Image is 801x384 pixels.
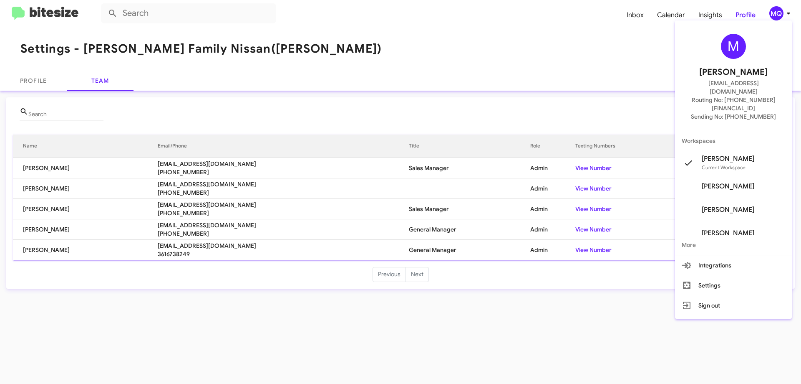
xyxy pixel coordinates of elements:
[675,131,792,151] span: Workspaces
[702,155,754,163] span: [PERSON_NAME]
[675,275,792,295] button: Settings
[691,112,776,121] span: Sending No: [PHONE_NUMBER]
[702,182,754,191] span: [PERSON_NAME]
[702,206,754,214] span: [PERSON_NAME]
[685,79,782,96] span: [EMAIL_ADDRESS][DOMAIN_NAME]
[702,229,754,237] span: [PERSON_NAME]
[685,96,782,112] span: Routing No: [PHONE_NUMBER][FINANCIAL_ID]
[721,34,746,59] div: M
[675,255,792,275] button: Integrations
[702,164,746,170] span: Current Workspace
[675,295,792,315] button: Sign out
[675,235,792,255] span: More
[699,66,768,79] span: [PERSON_NAME]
